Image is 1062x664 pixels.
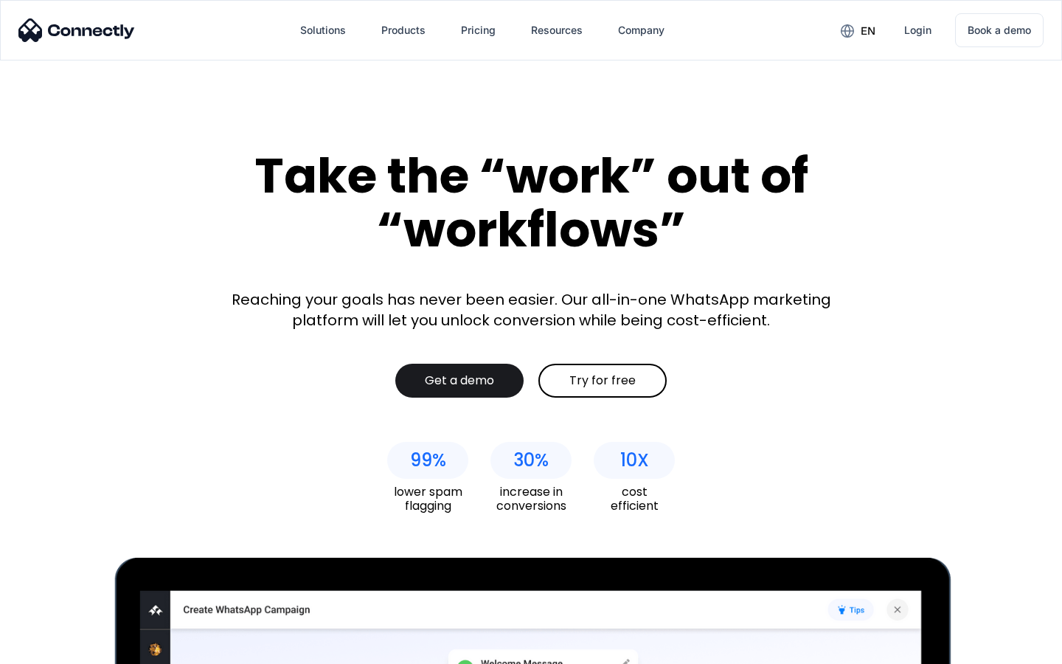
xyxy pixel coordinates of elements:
[618,20,664,41] div: Company
[425,373,494,388] div: Get a demo
[490,485,572,513] div: increase in conversions
[449,13,507,48] a: Pricing
[892,13,943,48] a: Login
[904,20,931,41] div: Login
[861,21,875,41] div: en
[569,373,636,388] div: Try for free
[513,450,549,471] div: 30%
[461,20,496,41] div: Pricing
[381,20,426,41] div: Products
[955,13,1044,47] a: Book a demo
[29,638,88,659] ul: Language list
[387,485,468,513] div: lower spam flagging
[531,20,583,41] div: Resources
[300,20,346,41] div: Solutions
[594,485,675,513] div: cost efficient
[15,638,88,659] aside: Language selected: English
[620,450,649,471] div: 10X
[538,364,667,398] a: Try for free
[18,18,135,42] img: Connectly Logo
[221,289,841,331] div: Reaching your goals has never been easier. Our all-in-one WhatsApp marketing platform will let yo...
[410,450,446,471] div: 99%
[395,364,524,398] a: Get a demo
[199,149,863,256] div: Take the “work” out of “workflows”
